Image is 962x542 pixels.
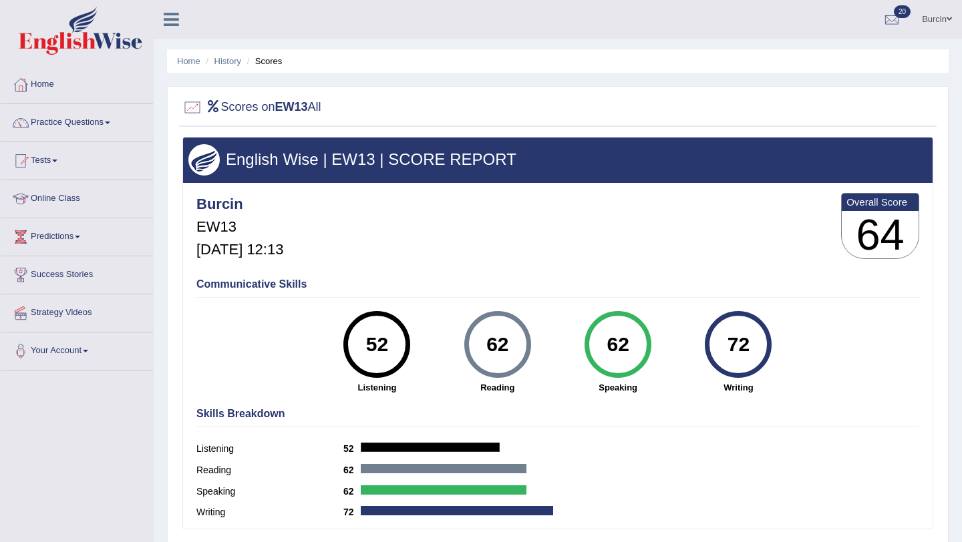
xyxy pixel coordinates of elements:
[565,381,671,394] strong: Speaking
[196,196,283,212] h4: Burcin
[1,66,153,99] a: Home
[1,218,153,252] a: Predictions
[714,316,763,372] div: 72
[1,294,153,328] a: Strategy Videos
[343,465,361,475] b: 62
[182,97,321,117] h2: Scores on All
[1,104,153,138] a: Practice Questions
[323,381,430,394] strong: Listening
[593,316,642,372] div: 62
[196,505,343,519] label: Writing
[343,443,361,454] b: 52
[188,151,927,168] h3: English Wise | EW13 | SCORE REPORT
[214,56,241,66] a: History
[177,56,200,66] a: Home
[842,211,919,259] h3: 64
[1,332,153,366] a: Your Account
[244,55,283,67] li: Scores
[444,381,551,394] strong: Reading
[1,142,153,176] a: Tests
[894,5,911,18] span: 20
[196,278,919,290] h4: Communicative Skills
[1,180,153,214] a: Online Class
[196,442,343,456] label: Listening
[685,381,792,394] strong: Writing
[343,507,361,517] b: 72
[343,486,361,497] b: 62
[196,463,343,477] label: Reading
[275,100,308,113] b: EW13
[473,316,522,372] div: 62
[196,219,283,235] h5: EW13
[196,485,343,499] label: Speaking
[196,408,919,420] h4: Skills Breakdown
[846,196,914,208] b: Overall Score
[196,242,283,258] h5: [DATE] 12:13
[1,256,153,290] a: Success Stories
[353,316,402,372] div: 52
[188,144,220,176] img: wings.png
